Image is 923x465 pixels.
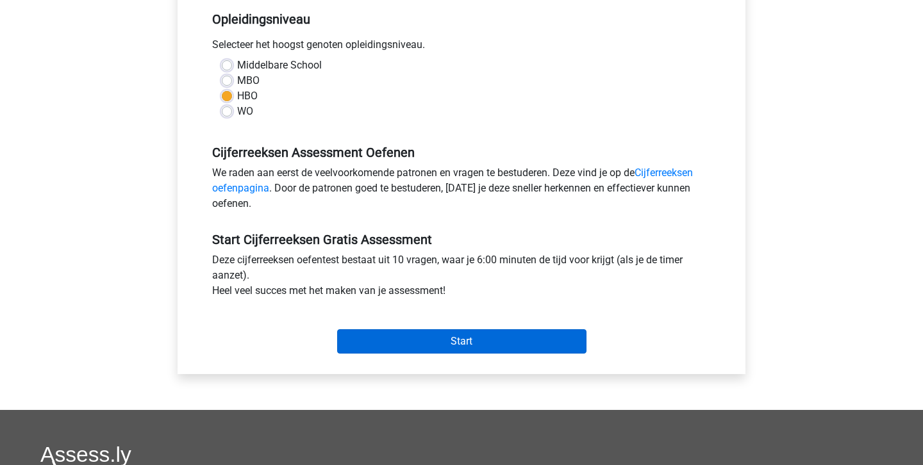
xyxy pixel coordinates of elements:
label: WO [237,104,253,119]
h5: Cijferreeksen Assessment Oefenen [212,145,711,160]
label: Middelbare School [237,58,322,73]
h5: Opleidingsniveau [212,6,711,32]
div: Deze cijferreeksen oefentest bestaat uit 10 vragen, waar je 6:00 minuten de tijd voor krijgt (als... [203,252,720,304]
label: MBO [237,73,260,88]
div: We raden aan eerst de veelvoorkomende patronen en vragen te bestuderen. Deze vind je op de . Door... [203,165,720,216]
input: Start [337,329,586,354]
div: Selecteer het hoogst genoten opleidingsniveau. [203,37,720,58]
label: HBO [237,88,258,104]
h5: Start Cijferreeksen Gratis Assessment [212,232,711,247]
